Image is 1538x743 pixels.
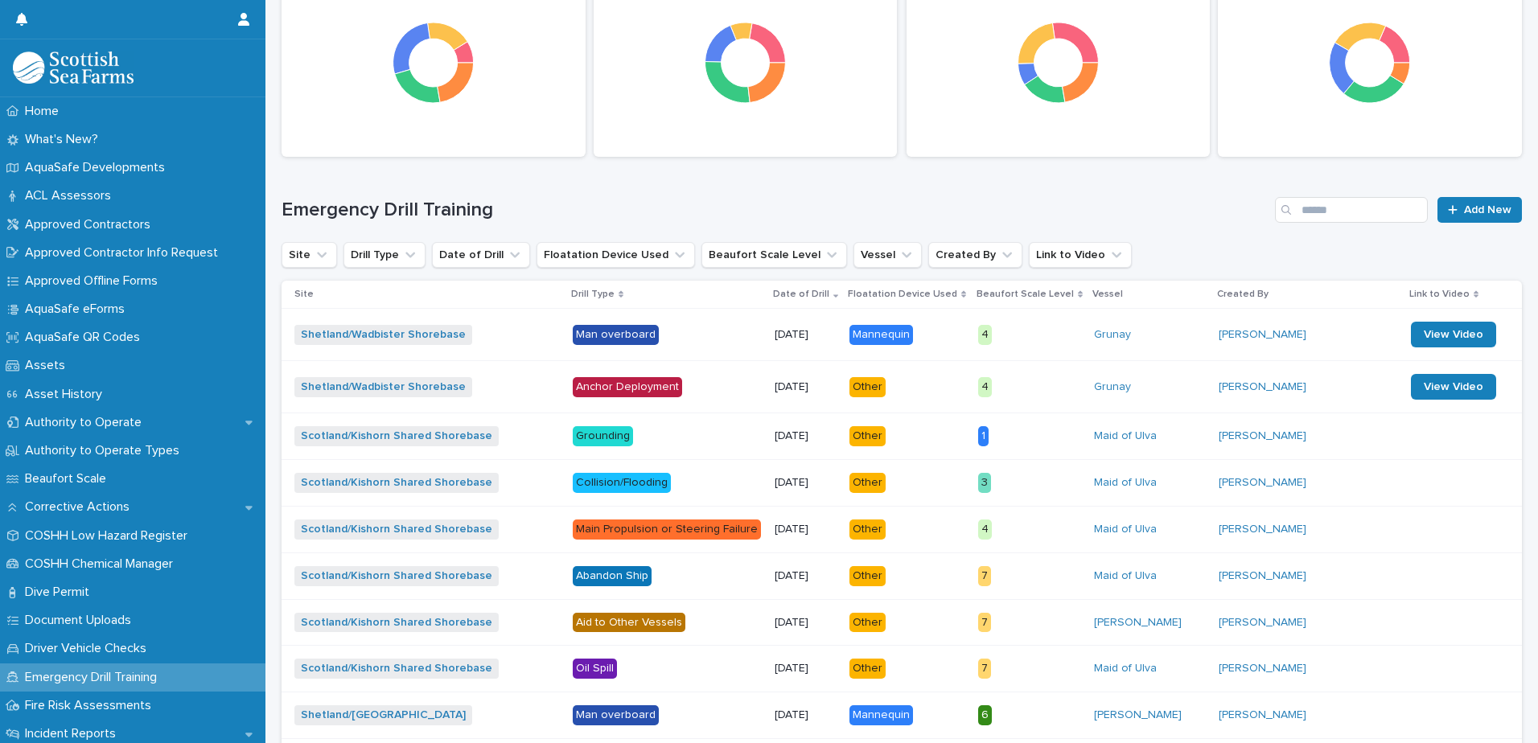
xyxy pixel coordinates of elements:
[13,51,134,84] img: bPIBxiqnSb2ggTQWdOVV
[301,328,466,342] a: Shetland/Wadbister Shorebase
[701,242,847,268] button: Beaufort Scale Level
[19,698,164,713] p: Fire Risk Assessments
[1437,197,1522,223] a: Add New
[537,242,695,268] button: Floatation Device Used
[1094,328,1131,342] a: Grunay
[1219,380,1306,394] a: [PERSON_NAME]
[775,523,837,536] p: [DATE]
[1411,374,1496,400] a: View Video
[1409,285,1470,303] p: Link to Video
[1094,708,1182,722] a: [PERSON_NAME]
[19,302,138,317] p: AquaSafe eForms
[977,285,1074,303] p: Beaufort Scale Level
[282,242,337,268] button: Site
[849,566,886,586] div: Other
[1424,381,1483,392] span: View Video
[282,646,1522,692] tr: Scotland/Kishorn Shared Shorebase Oil Spill[DATE]Other7Maid of Ulva [PERSON_NAME]
[19,387,115,402] p: Asset History
[573,377,682,397] div: Anchor Deployment
[1094,616,1182,630] a: [PERSON_NAME]
[19,499,142,515] p: Corrective Actions
[775,616,837,630] p: [DATE]
[282,460,1522,507] tr: Scotland/Kishorn Shared Shorebase Collision/Flooding[DATE]Other3Maid of Ulva [PERSON_NAME]
[573,705,659,725] div: Man overboard
[301,476,492,490] a: Scotland/Kishorn Shared Shorebase
[573,426,633,446] div: Grounding
[19,330,153,345] p: AquaSafe QR Codes
[1029,242,1132,268] button: Link to Video
[1094,380,1131,394] a: Grunay
[301,616,492,630] a: Scotland/Kishorn Shared Shorebase
[1219,708,1306,722] a: [PERSON_NAME]
[19,132,111,147] p: What's New?
[978,325,992,345] div: 4
[1464,204,1511,216] span: Add New
[301,569,492,583] a: Scotland/Kishorn Shared Shorebase
[282,599,1522,646] tr: Scotland/Kishorn Shared Shorebase Aid to Other Vessels[DATE]Other7[PERSON_NAME] [PERSON_NAME]
[19,528,200,544] p: COSHH Low Hazard Register
[1092,285,1123,303] p: Vessel
[775,429,837,443] p: [DATE]
[775,662,837,675] p: [DATE]
[775,380,837,394] p: [DATE]
[849,519,886,540] div: Other
[1217,285,1269,303] p: Created By
[282,413,1522,460] tr: Scotland/Kishorn Shared Shorebase Grounding[DATE]Other1Maid of Ulva [PERSON_NAME]
[573,613,685,633] div: Aid to Other Vessels
[282,692,1522,739] tr: Shetland/[GEOGRAPHIC_DATA] Man overboard[DATE]Mannequin6[PERSON_NAME] [PERSON_NAME]
[848,285,957,303] p: Floatation Device Used
[1424,329,1483,340] span: View Video
[573,566,652,586] div: Abandon Ship
[1219,616,1306,630] a: [PERSON_NAME]
[19,641,159,656] p: Driver Vehicle Checks
[978,519,992,540] div: 4
[1219,523,1306,536] a: [PERSON_NAME]
[19,585,102,600] p: Dive Permit
[1219,328,1306,342] a: [PERSON_NAME]
[978,613,991,633] div: 7
[1275,197,1428,223] input: Search
[849,613,886,633] div: Other
[282,506,1522,552] tr: Scotland/Kishorn Shared Shorebase Main Propulsion or Steering Failure[DATE]Other4Maid of Ulva [PE...
[573,325,659,345] div: Man overboard
[978,659,991,679] div: 7
[775,476,837,490] p: [DATE]
[571,285,615,303] p: Drill Type
[19,273,171,289] p: Approved Offline Forms
[301,523,492,536] a: Scotland/Kishorn Shared Shorebase
[19,443,192,458] p: Authority to Operate Types
[853,242,922,268] button: Vessel
[1094,429,1157,443] a: Maid of Ulva
[775,569,837,583] p: [DATE]
[775,328,837,342] p: [DATE]
[343,242,426,268] button: Drill Type
[19,245,231,261] p: Approved Contractor Info Request
[301,380,466,394] a: Shetland/Wadbister Shorebase
[19,726,129,741] p: Incident Reports
[849,705,913,725] div: Mannequin
[1219,662,1306,675] a: [PERSON_NAME]
[294,285,314,303] p: Site
[19,556,186,572] p: COSHH Chemical Manager
[978,705,992,725] div: 6
[19,358,78,373] p: Assets
[849,426,886,446] div: Other
[928,242,1022,268] button: Created By
[573,473,671,493] div: Collision/Flooding
[978,566,991,586] div: 7
[19,670,170,685] p: Emergency Drill Training
[19,217,163,232] p: Approved Contractors
[978,473,991,493] div: 3
[19,471,119,486] p: Beaufort Scale
[19,160,178,175] p: AquaSafe Developments
[1094,569,1157,583] a: Maid of Ulva
[282,361,1522,413] tr: Shetland/Wadbister Shorebase Anchor Deployment[DATE]Other4Grunay [PERSON_NAME] View Video
[978,426,989,446] div: 1
[573,519,761,540] div: Main Propulsion or Steering Failure
[1411,322,1496,347] a: View Video
[301,429,492,443] a: Scotland/Kishorn Shared Shorebase
[19,104,72,119] p: Home
[301,708,466,722] a: Shetland/[GEOGRAPHIC_DATA]
[301,662,492,675] a: Scotland/Kishorn Shared Shorebase
[573,659,617,679] div: Oil Spill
